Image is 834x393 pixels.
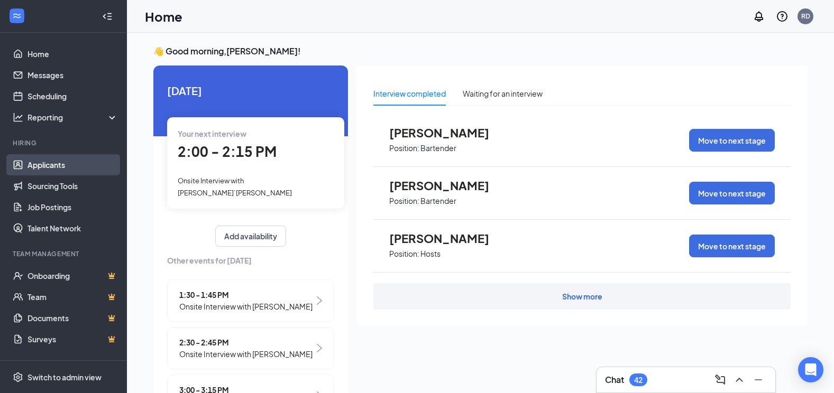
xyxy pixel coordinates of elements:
[28,265,118,286] a: OnboardingCrown
[13,249,116,258] div: Team Management
[28,86,118,107] a: Scheduling
[178,176,292,196] span: Onsite Interview with [PERSON_NAME]’[PERSON_NAME]
[28,175,118,196] a: Sourcing Tools
[420,196,456,206] p: Bartender
[179,301,313,312] span: Onsite Interview with [PERSON_NAME]
[389,126,506,139] span: [PERSON_NAME]
[389,196,419,206] p: Position:
[752,373,765,386] svg: Minimize
[178,129,246,138] span: Your next interview
[28,372,102,382] div: Switch to admin view
[801,12,810,21] div: RD
[712,371,729,388] button: ComposeMessage
[102,11,113,22] svg: Collapse
[562,291,602,302] div: Show more
[28,43,118,64] a: Home
[145,7,182,25] h1: Home
[714,373,727,386] svg: ComposeMessage
[750,371,767,388] button: Minimize
[28,286,118,307] a: TeamCrown
[605,374,624,386] h3: Chat
[798,357,823,382] div: Open Intercom Messenger
[689,129,775,152] button: Move to next stage
[389,231,506,245] span: [PERSON_NAME]
[13,112,23,123] svg: Analysis
[389,179,506,192] span: [PERSON_NAME]
[463,88,543,99] div: Waiting for an interview
[179,289,313,301] span: 1:30 - 1:45 PM
[28,196,118,218] a: Job Postings
[733,373,746,386] svg: ChevronUp
[420,143,456,153] p: Bartender
[689,182,775,204] button: Move to next stage
[178,143,277,160] span: 2:00 - 2:15 PM
[28,307,118,329] a: DocumentsCrown
[634,376,643,385] div: 42
[215,226,286,247] button: Add availability
[13,372,23,382] svg: Settings
[389,249,419,259] p: Position:
[753,10,765,23] svg: Notifications
[153,45,808,57] h3: 👋 Good morning, [PERSON_NAME] !
[689,235,775,257] button: Move to next stage
[28,154,118,175] a: Applicants
[776,10,789,23] svg: QuestionInfo
[28,218,118,239] a: Talent Network
[167,82,334,99] span: [DATE]
[179,336,313,348] span: 2:30 - 2:45 PM
[731,371,748,388] button: ChevronUp
[179,348,313,360] span: Onsite Interview with [PERSON_NAME]
[13,138,116,147] div: Hiring
[420,249,441,259] p: Hosts
[28,64,118,86] a: Messages
[389,143,419,153] p: Position:
[373,88,446,99] div: Interview completed
[28,329,118,350] a: SurveysCrown
[28,112,118,123] div: Reporting
[12,11,22,21] svg: WorkstreamLogo
[167,255,334,266] span: Other events for [DATE]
